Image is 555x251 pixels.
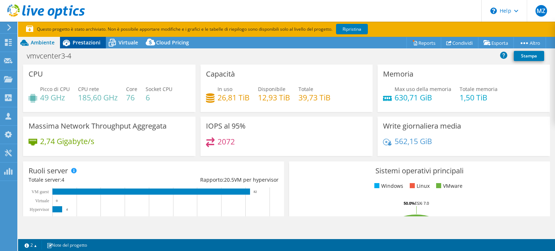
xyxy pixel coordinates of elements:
h4: 6 [146,94,172,101]
text: VM guest [31,189,49,194]
h3: Write giornaliera media [383,122,461,130]
li: Windows [373,182,403,190]
a: Stampa [514,51,544,61]
a: Ripristina [336,24,368,34]
text: Virtuale [35,198,49,203]
span: 20.5 [224,176,234,183]
h3: Sistemi operativi principali [294,167,545,175]
a: 2 [20,241,42,250]
div: Rapporto: VM per hypervisor [154,176,279,184]
h4: 39,73 TiB [298,94,331,101]
a: Reports [406,37,441,48]
tspan: 50.0% [404,200,415,206]
span: Disponibile [258,86,285,92]
h4: 630,71 GiB [395,94,451,101]
span: Ambiente [31,39,55,46]
div: Totale server: [29,176,154,184]
span: Socket CPU [146,86,172,92]
h4: 76 [126,94,137,101]
h4: 2072 [218,138,235,146]
span: Totale [298,86,313,92]
span: Prestazioni [73,39,100,46]
h4: 2,74 Gigabyte/s [40,137,94,145]
span: Totale memoria [460,86,498,92]
text: Fisico [39,216,49,221]
svg: \n [490,8,497,14]
h4: 12,93 TiB [258,94,290,101]
span: In uso [218,86,232,92]
li: Linux [408,182,430,190]
span: 4 [61,176,64,183]
h3: Ruoli server [29,167,68,175]
h3: Capacità [206,70,235,78]
a: Note del progetto [42,241,92,250]
h4: 562,15 GiB [395,137,432,145]
text: Hypervisor [30,207,49,212]
a: Esporta [478,37,514,48]
a: Altro [513,37,546,48]
li: VMware [434,182,462,190]
text: 0 [56,199,58,203]
span: Core [126,86,137,92]
h3: IOPS al 95% [206,122,246,130]
h4: 185,60 GHz [78,94,118,101]
span: Virtuale [119,39,138,46]
span: CPU rete [78,86,99,92]
span: Cloud Pricing [156,39,189,46]
tspan: ESXi 7.0 [415,200,429,206]
h3: Memoria [383,70,413,78]
span: MZ [535,5,547,17]
h3: CPU [29,70,43,78]
h4: 1,50 TiB [460,94,498,101]
h3: Massima Network Throughput Aggregata [29,122,167,130]
text: 4 [66,208,68,211]
span: Max uso della memoria [395,86,451,92]
h4: 49 GHz [40,94,70,101]
h1: vmvcenter3-4 [23,52,82,60]
text: 82 [254,190,257,194]
p: Questo progetto è stato archiviato. Non è possibile apportare modifiche e i grafici e le tabelle ... [26,25,380,33]
h4: 26,81 TiB [218,94,250,101]
a: Condividi [441,37,478,48]
span: Picco di CPU [40,86,70,92]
